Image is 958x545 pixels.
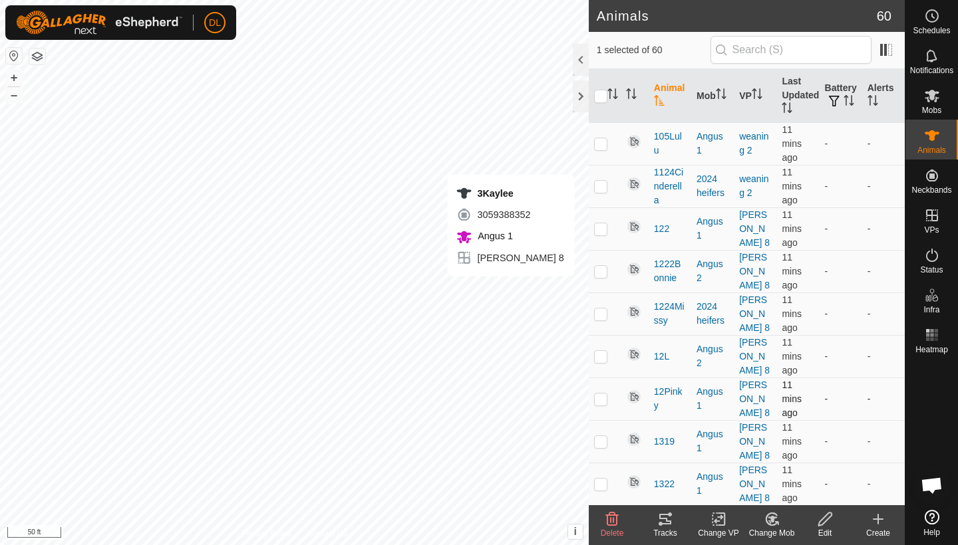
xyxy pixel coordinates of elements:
span: Neckbands [911,186,951,194]
div: Angus 1 [697,385,728,413]
span: Animals [917,146,946,154]
p-sorticon: Activate to sort [716,90,726,101]
a: weaning 2 [739,131,768,156]
span: i [574,526,577,537]
div: Open chat [912,465,952,505]
div: Edit [798,527,852,539]
th: Alerts [862,69,905,123]
span: Status [920,266,943,274]
td: - [862,335,905,378]
span: 3 Oct 2025 at 3:45 am [782,465,802,503]
img: Gallagher Logo [16,11,182,35]
th: Animal [649,69,691,123]
td: - [862,122,905,165]
span: 12Pinky [654,385,686,413]
div: Angus 1 [697,427,728,455]
img: returning off [626,219,642,235]
span: 3 Oct 2025 at 3:45 am [782,124,802,163]
div: Change VP [692,527,745,539]
span: 3 Oct 2025 at 3:46 am [782,337,802,376]
button: Map Layers [29,49,45,64]
button: Reset Map [6,48,22,64]
td: - [862,250,905,292]
td: - [862,420,905,463]
span: Schedules [913,27,950,35]
img: returning off [626,261,642,277]
a: [PERSON_NAME] 8 [739,422,770,461]
div: Create [852,527,905,539]
td: - [862,463,905,505]
span: 1224Missy [654,300,686,328]
a: [PERSON_NAME] 8 [739,337,770,376]
img: returning off [626,304,642,320]
span: 12L [654,350,669,364]
button: i [568,524,583,539]
p-sorticon: Activate to sort [868,97,878,108]
span: 105Lulu [654,130,686,158]
img: returning off [626,474,642,490]
img: returning off [626,346,642,362]
span: 3 Oct 2025 at 3:45 am [782,252,802,290]
div: 3059388352 [456,207,563,223]
a: [PERSON_NAME] 8 [739,294,770,333]
span: 60 [877,6,891,26]
span: VPs [924,226,939,234]
span: 3 Oct 2025 at 3:46 am [782,294,802,333]
span: Delete [601,528,624,538]
span: 1222Bonnie [654,257,686,285]
td: - [820,250,862,292]
div: Angus 2 [697,257,728,285]
span: Mobs [922,106,941,114]
img: returning off [626,134,642,150]
th: VP [734,69,776,123]
input: Search (S) [711,36,872,64]
div: 3Kaylee [456,185,563,201]
div: Angus 1 [697,130,728,158]
th: Last Updated [776,69,819,123]
span: 1322 [654,477,675,491]
p-sorticon: Activate to sort [782,104,792,115]
div: Angus 1 [697,215,728,243]
p-sorticon: Activate to sort [752,90,762,101]
div: [PERSON_NAME] 8 [456,250,563,266]
span: DL [209,16,221,30]
th: Mob [691,69,734,123]
td: - [820,207,862,250]
a: Help [905,504,958,542]
a: Privacy Policy [241,528,291,540]
td: - [820,378,862,420]
img: returning off [626,389,642,405]
div: 2024 heifers [697,172,728,200]
img: returning off [626,431,642,447]
p-sorticon: Activate to sort [626,90,637,101]
span: Notifications [910,66,953,74]
button: – [6,87,22,103]
span: 3 Oct 2025 at 3:45 am [782,422,802,461]
a: [PERSON_NAME] 8 [739,465,770,503]
div: 2024 heifers [697,300,728,328]
span: Angus 1 [474,231,513,241]
span: 3 Oct 2025 at 3:46 am [782,209,802,248]
button: + [6,70,22,86]
div: Change Mob [745,527,798,539]
h2: Animals [597,8,877,24]
a: Contact Us [307,528,347,540]
td: - [862,292,905,335]
img: returning off [626,176,642,192]
span: Infra [923,306,939,314]
a: [PERSON_NAME] 8 [739,380,770,418]
td: - [820,165,862,207]
th: Battery [820,69,862,123]
p-sorticon: Activate to sort [654,97,665,108]
p-sorticon: Activate to sort [844,97,854,108]
td: - [862,165,905,207]
a: [PERSON_NAME] 8 [739,252,770,290]
span: 1319 [654,435,675,449]
a: [PERSON_NAME] 8 [739,209,770,248]
span: 3 Oct 2025 at 3:45 am [782,167,802,205]
td: - [820,463,862,505]
td: - [862,378,905,420]
div: Tracks [639,527,692,539]
span: Heatmap [915,346,948,354]
div: Angus 1 [697,470,728,498]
